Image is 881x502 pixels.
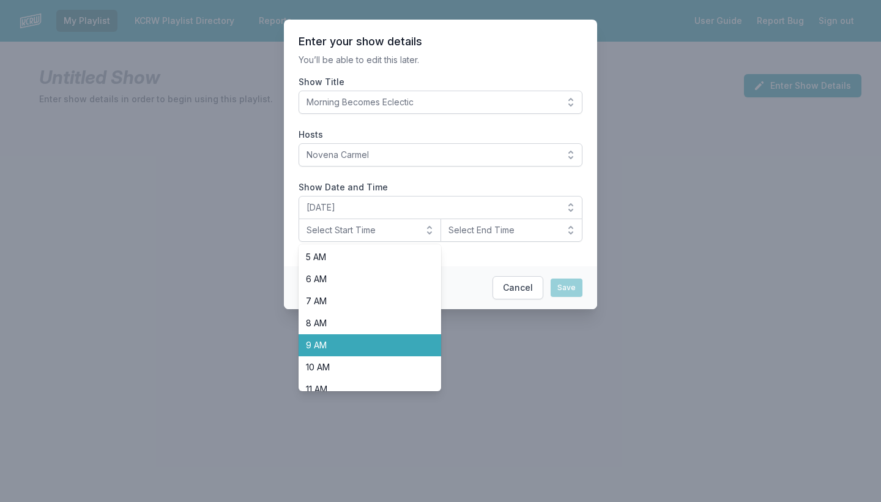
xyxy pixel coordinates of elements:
[306,361,419,373] span: 10 AM
[306,339,419,351] span: 9 AM
[306,251,419,263] span: 5 AM
[299,129,582,141] label: Hosts
[299,181,388,193] legend: Show Date and Time
[299,219,441,242] button: Select Start Time
[306,383,419,395] span: 11 AM
[299,196,582,219] button: [DATE]
[307,96,557,108] span: Morning Becomes Eclectic
[551,279,582,297] button: Save
[448,224,558,236] span: Select End Time
[307,224,416,236] span: Select Start Time
[299,91,582,114] button: Morning Becomes Eclectic
[299,143,582,167] button: Novena Carmel
[299,76,582,88] label: Show Title
[307,201,557,214] span: [DATE]
[306,273,419,285] span: 6 AM
[307,149,557,161] span: Novena Carmel
[299,34,582,49] header: Enter your show details
[299,54,582,66] p: You’ll be able to edit this later.
[441,219,583,242] button: Select End Time
[306,317,419,329] span: 8 AM
[493,276,543,299] button: Cancel
[306,295,419,307] span: 7 AM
